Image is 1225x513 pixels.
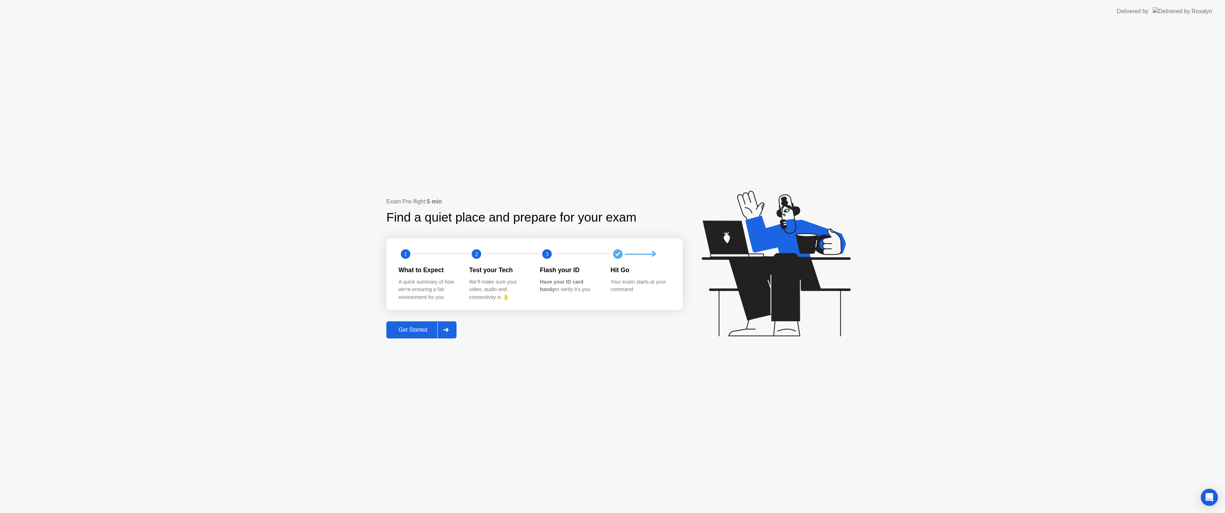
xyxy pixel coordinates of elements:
[546,251,548,258] text: 3
[386,321,457,338] button: Get Started
[611,278,670,294] div: Your exam starts at your command
[398,265,458,275] div: What to Expect
[389,327,437,333] div: Get Started
[386,208,637,227] div: Find a quiet place and prepare for your exam
[540,278,599,294] div: to verify it’s you
[1201,489,1218,506] div: Open Intercom Messenger
[398,278,458,301] div: A quick summary of how we’re ensuring a fair environment for you
[611,265,670,275] div: Hit Go
[427,198,442,204] b: 5 min
[1117,7,1148,16] div: Delivered by
[469,265,529,275] div: Test your Tech
[475,251,478,258] text: 2
[404,251,407,258] text: 1
[540,265,599,275] div: Flash your ID
[540,279,583,292] b: Have your ID card handy
[1153,7,1212,15] img: Delivered by Rosalyn
[469,278,529,301] div: We’ll make sure your video, audio and connectivity is 👌
[386,197,683,206] div: Exam Pre-flight:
